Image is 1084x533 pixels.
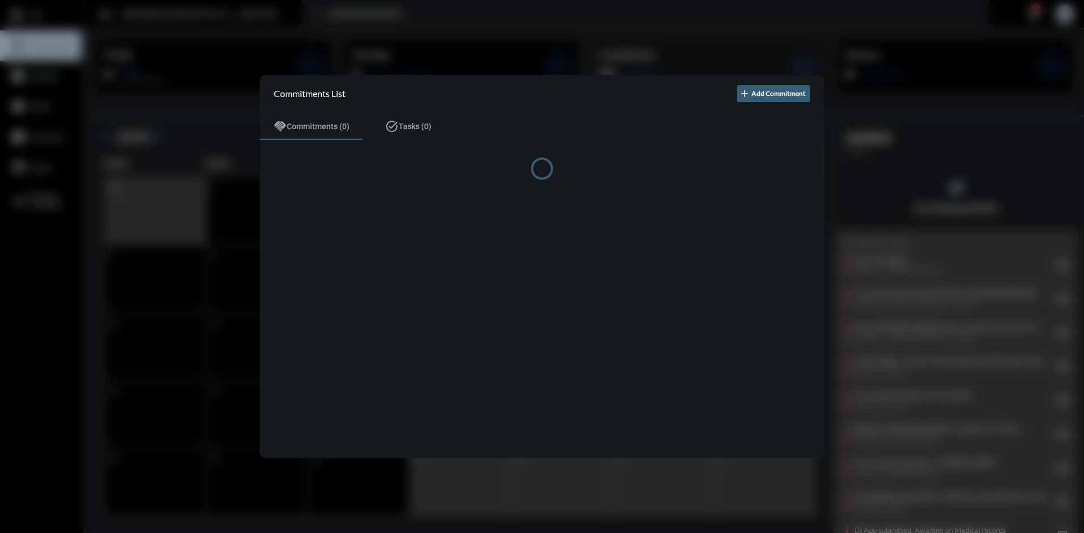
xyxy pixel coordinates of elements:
span: Tasks (0) [399,122,431,131]
mat-icon: add [739,88,750,99]
h2: Commitments List [274,88,346,99]
span: Commitments (0) [287,122,349,131]
mat-icon: handshake [273,120,287,133]
button: Add Commitment [737,85,810,102]
mat-icon: task_alt [385,120,399,133]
